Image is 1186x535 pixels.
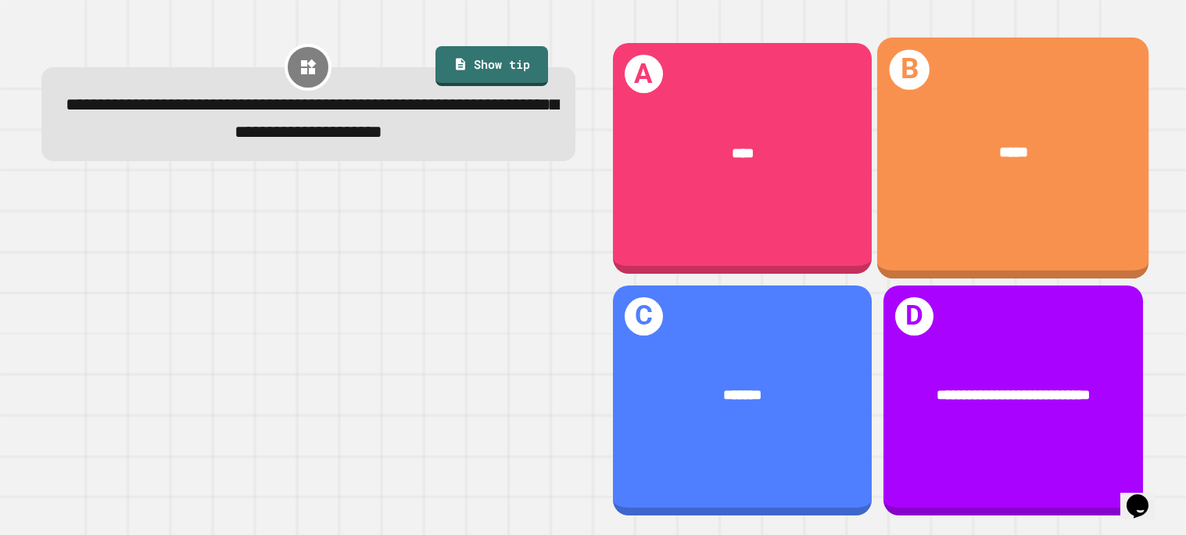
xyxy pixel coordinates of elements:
[890,50,930,90] h1: B
[625,55,663,93] h1: A
[435,46,547,86] a: Show tip
[625,297,663,336] h1: C
[895,297,933,336] h1: D
[1120,472,1170,519] iframe: chat widget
